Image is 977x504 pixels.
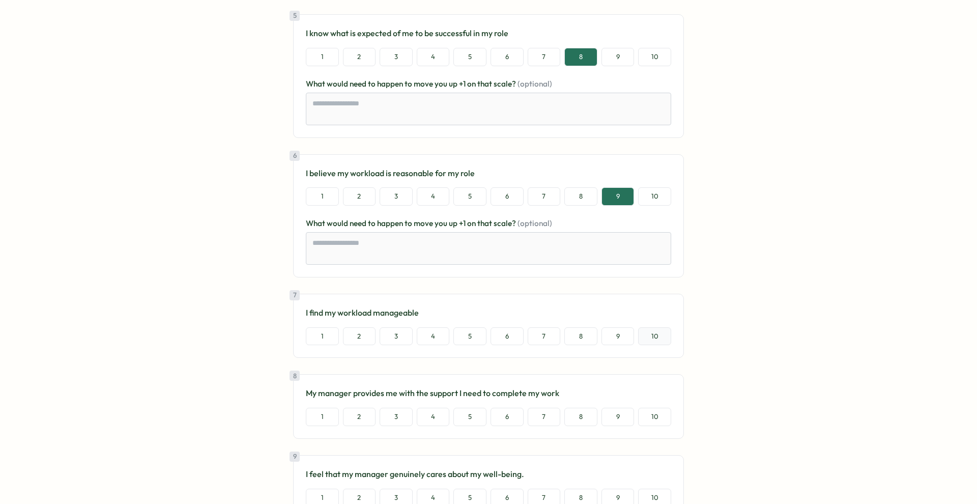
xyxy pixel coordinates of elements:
button: 9 [601,48,635,66]
span: to [368,79,377,89]
div: 7 [290,290,300,300]
div: 9 [290,452,300,462]
button: 9 [601,327,635,346]
button: 2 [343,187,376,206]
button: 4 [417,408,450,426]
p: I find my workload manageable [306,306,671,319]
span: happen [377,218,405,228]
button: 10 [638,327,671,346]
button: 5 [453,327,486,346]
button: 2 [343,327,376,346]
span: +1 [459,218,467,228]
button: 2 [343,408,376,426]
div: 8 [290,371,300,381]
button: 7 [528,327,561,346]
span: move [414,79,435,89]
button: 7 [528,48,561,66]
button: 6 [491,327,524,346]
button: 4 [417,187,450,206]
button: 6 [491,408,524,426]
span: up [449,218,459,228]
button: 10 [638,48,671,66]
span: you [435,218,449,228]
p: My manager provides me with the support I need to complete my work [306,387,671,400]
button: 5 [453,187,486,206]
span: to [405,218,414,228]
button: 3 [380,327,413,346]
button: 8 [564,187,597,206]
button: 8 [564,327,597,346]
span: scale? [494,218,518,228]
span: that [477,79,494,89]
button: 10 [638,187,671,206]
span: on [467,79,477,89]
span: need [350,218,368,228]
button: 1 [306,327,339,346]
button: 5 [453,408,486,426]
button: 5 [453,48,486,66]
span: (optional) [518,218,552,228]
span: What [306,218,327,228]
span: need [350,79,368,89]
button: 6 [491,48,524,66]
span: scale? [494,79,518,89]
span: that [477,218,494,228]
span: happen [377,79,405,89]
button: 3 [380,187,413,206]
button: 1 [306,48,339,66]
span: to [405,79,414,89]
button: 3 [380,48,413,66]
button: 3 [380,408,413,426]
button: 6 [491,187,524,206]
button: 7 [528,187,561,206]
button: 8 [564,48,597,66]
button: 1 [306,187,339,206]
span: to [368,218,377,228]
span: (optional) [518,79,552,89]
span: +1 [459,79,467,89]
p: I know what is expected of me to be successful in my role [306,27,671,40]
div: 6 [290,151,300,161]
button: 8 [564,408,597,426]
span: would [327,218,350,228]
button: 7 [528,408,561,426]
p: I feel that my manager genuinely cares about my well-being. [306,468,671,481]
div: 5 [290,11,300,21]
button: 4 [417,48,450,66]
span: move [414,218,435,228]
button: 4 [417,327,450,346]
button: 2 [343,48,376,66]
button: 9 [601,408,635,426]
span: on [467,218,477,228]
button: 1 [306,408,339,426]
span: What [306,79,327,89]
button: 9 [601,187,635,206]
span: up [449,79,459,89]
p: I believe my workload is reasonable for my role [306,167,671,180]
button: 10 [638,408,671,426]
span: would [327,79,350,89]
span: you [435,79,449,89]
